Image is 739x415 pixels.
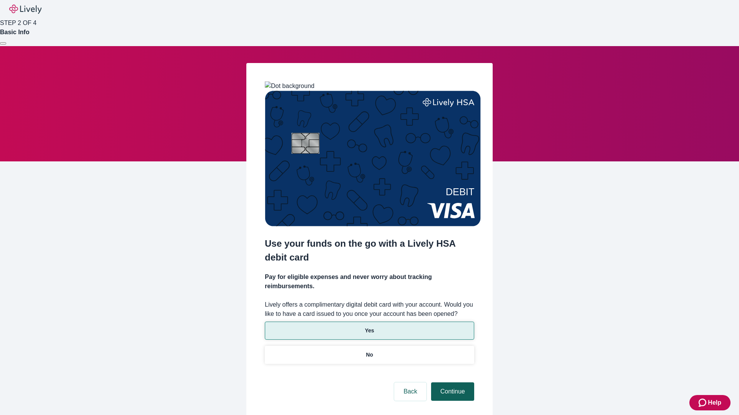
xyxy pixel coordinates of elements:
[265,300,474,319] label: Lively offers a complimentary digital debit card with your account. Would you like to have a card...
[366,351,373,359] p: No
[699,398,708,407] svg: Zendesk support icon
[265,91,481,226] img: Debit card
[365,327,374,335] p: Yes
[394,382,426,401] button: Back
[431,382,474,401] button: Continue
[689,395,731,410] button: Zendesk support iconHelp
[265,237,474,264] h2: Use your funds on the go with a Lively HSA debit card
[265,81,314,91] img: Dot background
[9,5,42,14] img: Lively
[265,322,474,340] button: Yes
[265,346,474,364] button: No
[265,272,474,291] h4: Pay for eligible expenses and never worry about tracking reimbursements.
[708,398,721,407] span: Help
